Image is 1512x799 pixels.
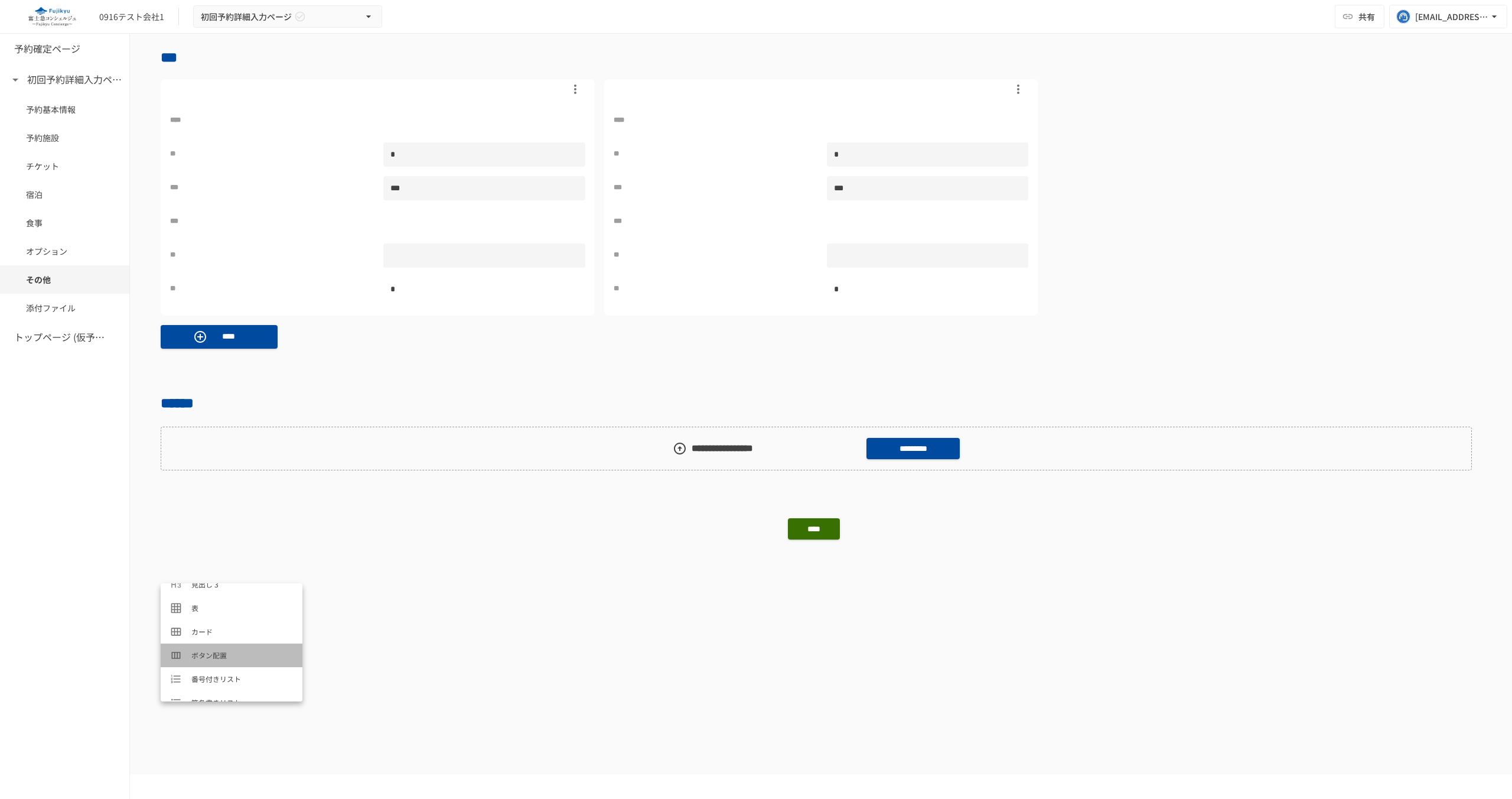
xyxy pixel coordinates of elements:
span: 番号付きリスト [191,673,293,684]
button: 初回予約詳細入力ページ [193,5,382,28]
span: 表 [191,602,293,613]
span: 予約施設 [26,131,103,144]
button: [EMAIL_ADDRESS][DOMAIN_NAME] [1389,5,1507,28]
button: 共有 [1335,5,1384,28]
h6: トップページ (仮予約一覧) [14,330,109,345]
span: チケット [26,160,103,173]
span: 食事 [26,216,103,229]
span: カード [191,626,293,637]
img: eQeGXtYPV2fEKIA3pizDiVdzO5gJTl2ahLbsPaD2E4R [14,7,90,26]
span: 箇条書きリスト [191,697,293,708]
span: ボタン配置 [191,649,293,661]
span: 見出し 3 [191,579,293,590]
span: 添付ファイル [26,301,103,314]
span: 初回予約詳細入力ページ [201,9,292,24]
div: 0916テスト会社1 [99,11,164,23]
h6: 初回予約詳細入力ページ [27,72,122,87]
span: オプション [26,245,103,258]
h6: 予約確定ページ [14,41,80,57]
div: [EMAIL_ADDRESS][DOMAIN_NAME] [1415,9,1488,24]
div: Typeahead menu [161,569,1481,584]
span: その他 [26,273,103,286]
span: 宿泊 [26,188,103,201]
span: 予約基本情報 [26,103,103,116]
span: 共有 [1358,10,1375,23]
